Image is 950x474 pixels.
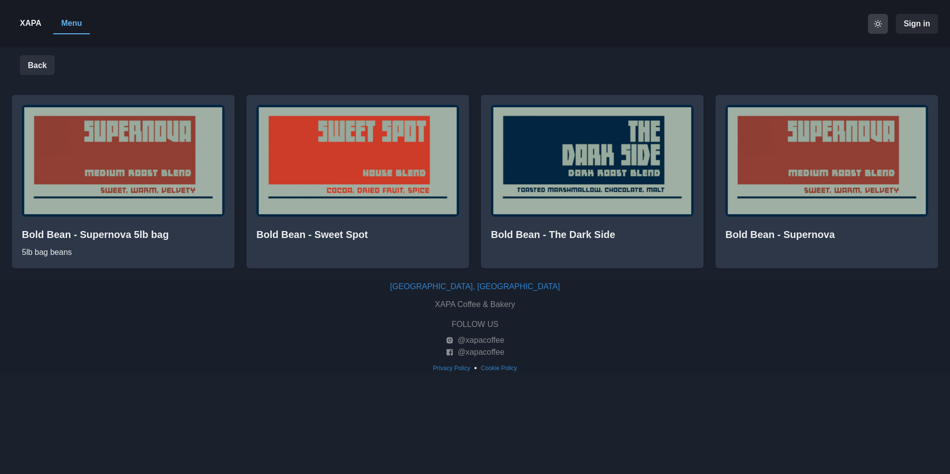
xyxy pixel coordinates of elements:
[491,229,694,240] h2: Bold Bean - The Dark Side
[715,95,938,268] div: Bold Bean - Supernova
[435,299,515,311] p: XAPA Coffee & Bakery
[452,318,498,330] p: FOLLOW US
[22,246,225,258] p: 5lb bag beans
[20,55,55,75] button: Back
[491,105,694,216] img: original.jpeg
[20,17,41,29] p: XAPA
[12,95,235,268] div: Bold Bean - Supernova 5lb bag5lb bag beans
[433,364,471,373] p: Privacy Policy
[725,105,928,216] img: original.jpeg
[22,105,225,216] img: original.jpeg
[481,364,517,373] p: Cookie Policy
[446,346,504,358] a: @xapacoffee
[868,14,888,34] button: active light theme mode
[481,95,704,268] div: Bold Bean - The Dark Side
[446,334,504,346] a: @xapacoffee
[896,14,938,34] button: Sign in
[256,105,459,216] img: original.jpeg
[725,229,928,240] h2: Bold Bean - Supernova
[22,229,225,240] h2: Bold Bean - Supernova 5lb bag
[246,95,469,268] div: Bold Bean - Sweet Spot
[474,362,477,374] p: •
[61,17,82,29] p: Menu
[256,229,459,240] h2: Bold Bean - Sweet Spot
[390,282,560,291] a: [GEOGRAPHIC_DATA], [GEOGRAPHIC_DATA]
